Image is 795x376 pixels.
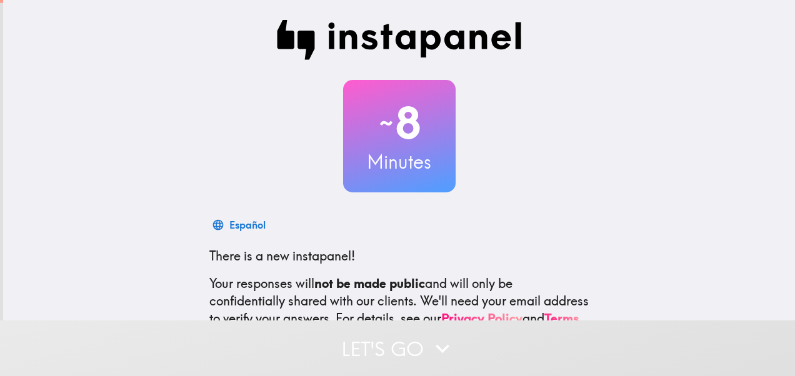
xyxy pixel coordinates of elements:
[209,212,271,237] button: Español
[209,248,355,264] span: There is a new instapanel!
[377,104,395,142] span: ~
[229,216,266,234] div: Español
[544,310,579,326] a: Terms
[343,97,456,149] h2: 8
[441,310,522,326] a: Privacy Policy
[314,275,425,291] b: not be made public
[343,149,456,175] h3: Minutes
[209,275,589,327] p: Your responses will and will only be confidentially shared with our clients. We'll need your emai...
[277,20,522,60] img: Instapanel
